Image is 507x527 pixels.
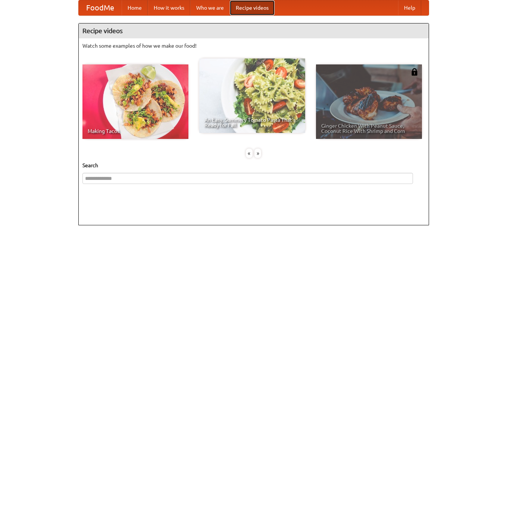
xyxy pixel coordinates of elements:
div: « [246,149,253,158]
a: Recipe videos [230,0,275,15]
a: Who we are [190,0,230,15]
a: Making Tacos [82,64,188,139]
span: An Easy, Summery Tomato Pasta That's Ready for Fall [204,117,300,128]
a: Help [398,0,421,15]
span: Making Tacos [88,128,183,134]
h4: Recipe videos [79,23,429,38]
p: Watch some examples of how we make our food! [82,42,425,50]
h5: Search [82,162,425,169]
div: » [254,149,261,158]
a: An Easy, Summery Tomato Pasta That's Ready for Fall [199,58,305,133]
a: Home [122,0,148,15]
img: 483408.png [411,68,418,76]
a: FoodMe [79,0,122,15]
a: How it works [148,0,190,15]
